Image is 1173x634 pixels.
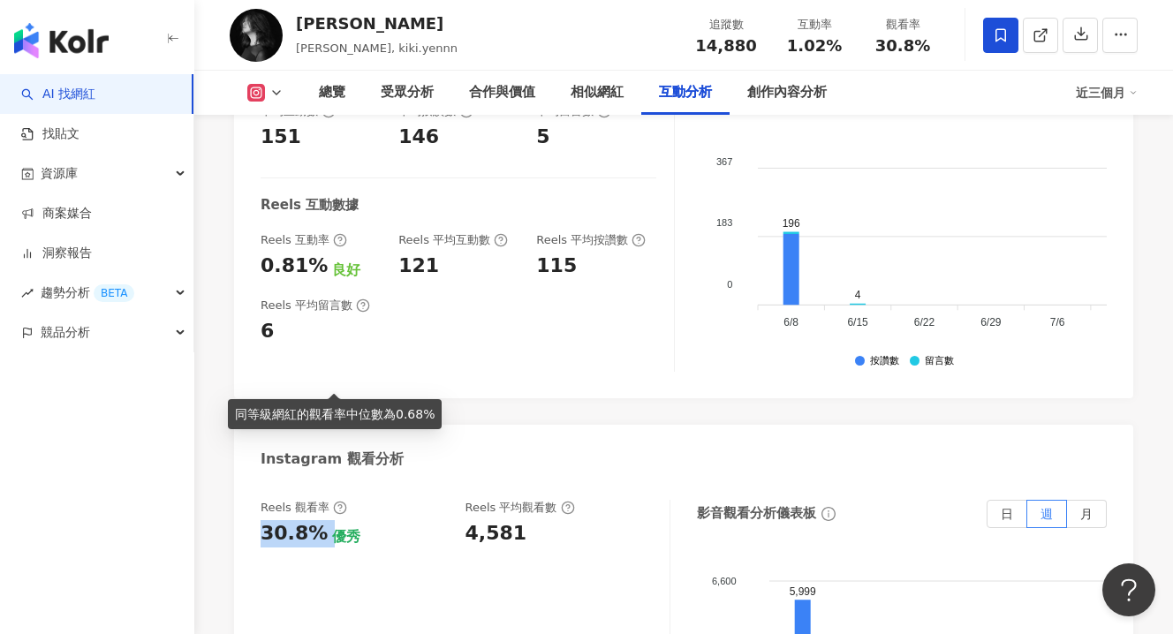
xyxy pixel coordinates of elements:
[716,155,732,166] tspan: 367
[261,124,301,151] div: 151
[230,9,283,62] img: KOL Avatar
[848,316,869,328] tspan: 6/15
[781,16,848,34] div: 互動率
[536,253,577,280] div: 115
[875,37,930,55] span: 30.8%
[728,279,733,290] tspan: 0
[398,253,439,280] div: 121
[319,82,345,103] div: 總覽
[712,575,737,585] tspan: 6,600
[819,504,838,524] span: info-circle
[398,232,508,248] div: Reels 平均互動數
[697,504,816,523] div: 影音觀看分析儀表板
[41,313,90,352] span: 競品分析
[465,520,527,547] div: 4,581
[261,318,274,345] div: 6
[784,316,799,328] tspan: 6/8
[980,316,1002,328] tspan: 6/29
[869,16,936,34] div: 觀看率
[398,124,439,151] div: 146
[1001,507,1013,521] span: 日
[332,260,360,280] div: 良好
[787,37,842,55] span: 1.02%
[1102,563,1155,616] iframe: Help Scout Beacon - Open
[716,217,732,228] tspan: 183
[925,356,954,367] div: 留言數
[1041,507,1053,521] span: 週
[235,404,435,424] div: 同等級網紅的觀看率中位數為
[332,527,360,547] div: 優秀
[261,298,370,313] div: Reels 平均留言數
[1080,507,1093,521] span: 月
[14,23,109,58] img: logo
[396,407,435,421] span: 0.68%
[536,232,646,248] div: Reels 平均按讚數
[296,12,458,34] div: [PERSON_NAME]
[261,253,328,280] div: 0.81%
[747,82,827,103] div: 創作內容分析
[1076,79,1138,107] div: 近三個月
[94,284,134,302] div: BETA
[695,36,756,55] span: 14,880
[261,449,404,469] div: Instagram 觀看分析
[469,82,535,103] div: 合作與價值
[21,125,79,143] a: 找貼文
[41,154,78,193] span: 資源庫
[21,287,34,299] span: rise
[261,196,359,215] div: Reels 互動數據
[21,205,92,223] a: 商案媒合
[914,316,935,328] tspan: 6/22
[659,82,712,103] div: 互動分析
[692,16,760,34] div: 追蹤數
[261,232,347,248] div: Reels 互動率
[1050,316,1065,328] tspan: 7/6
[21,245,92,262] a: 洞察報告
[261,500,347,516] div: Reels 觀看率
[536,124,549,151] div: 5
[296,42,458,55] span: [PERSON_NAME], kiki.yennn
[21,86,95,103] a: searchAI 找網紅
[261,520,328,547] div: 30.8%
[870,356,899,367] div: 按讚數
[381,82,434,103] div: 受眾分析
[465,500,575,516] div: Reels 平均觀看數
[571,82,624,103] div: 相似網紅
[41,273,134,313] span: 趨勢分析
